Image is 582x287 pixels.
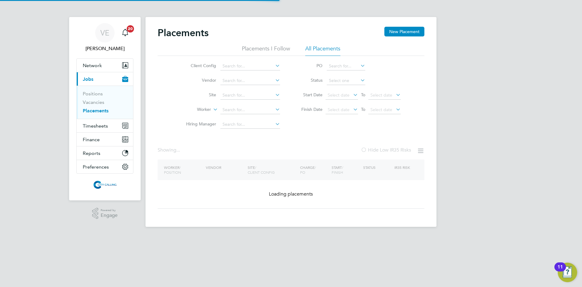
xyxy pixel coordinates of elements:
button: New Placement [384,27,424,36]
div: Jobs [77,86,133,119]
span: ... [176,147,180,153]
label: Worker [176,107,211,113]
span: Select date [370,107,392,112]
span: Network [83,63,102,68]
button: Preferences [77,160,133,173]
a: Vacancies [83,99,104,105]
input: Select one [327,77,365,85]
a: Placements [83,108,109,114]
span: Engage [101,213,118,218]
button: Jobs [77,72,133,86]
span: Select date [370,92,392,98]
input: Search for... [327,62,365,70]
span: Powered by [101,208,118,213]
button: Finance [77,133,133,146]
span: 20 [127,25,134,32]
button: Timesheets [77,119,133,132]
label: Hide Low IR35 Risks [361,147,411,153]
a: Go to home page [76,180,133,190]
label: Vendor [181,77,216,83]
button: Network [77,59,133,72]
div: 11 [557,267,563,275]
input: Search for... [220,120,280,129]
li: Placements I Follow [242,45,290,56]
nav: Main navigation [69,17,141,200]
label: PO [295,63,323,68]
span: Preferences [83,164,109,170]
span: To [359,105,367,113]
span: Select date [328,92,350,98]
span: Finance [83,137,100,142]
label: Site [181,92,216,97]
button: Reports [77,146,133,160]
button: Open Resource Center, 11 new notifications [558,263,577,282]
span: Select date [328,107,350,112]
a: Positions [83,91,103,97]
label: Status [295,77,323,83]
label: Start Date [295,92,323,97]
span: To [359,91,367,99]
input: Search for... [220,77,280,85]
input: Search for... [220,106,280,114]
a: 20 [119,23,131,43]
a: Powered byEngage [92,208,118,219]
label: Hiring Manager [181,121,216,127]
input: Search for... [220,62,280,70]
li: All Placements [305,45,340,56]
label: Finish Date [295,107,323,112]
div: Showing [158,147,181,153]
h2: Placements [158,27,209,39]
span: Timesheets [83,123,108,129]
span: Valeria Erdos [76,45,133,52]
label: Client Config [181,63,216,68]
img: citycalling-logo-retina.png [92,180,118,190]
span: Jobs [83,76,93,82]
span: Reports [83,150,100,156]
span: VE [100,29,109,37]
input: Search for... [220,91,280,100]
a: VE[PERSON_NAME] [76,23,133,52]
